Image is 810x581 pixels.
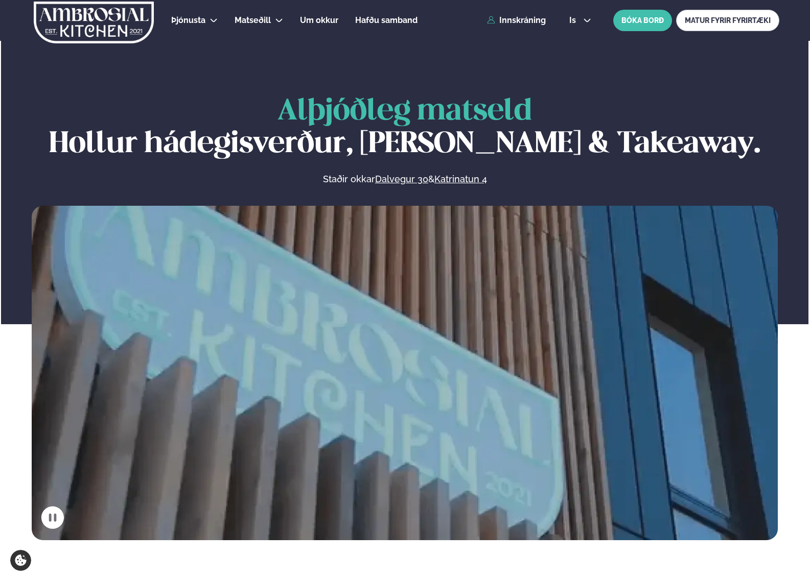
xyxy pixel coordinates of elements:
button: is [561,16,599,25]
span: Alþjóðleg matseld [277,98,532,126]
button: BÓKA BORÐ [613,10,672,31]
span: is [569,16,579,25]
span: Þjónusta [171,15,205,25]
a: MATUR FYRIR FYRIRTÆKI [676,10,779,31]
span: Um okkur [300,15,338,25]
a: Dalvegur 30 [375,173,428,185]
h1: Hollur hádegisverður, [PERSON_NAME] & Takeaway. [32,95,778,161]
a: Matseðill [235,14,271,27]
p: Staðir okkar & [212,173,598,185]
span: Matseðill [235,15,271,25]
span: Hafðu samband [355,15,418,25]
img: logo [33,2,155,43]
a: Þjónusta [171,14,205,27]
a: Um okkur [300,14,338,27]
a: Cookie settings [10,550,31,571]
a: Katrinatun 4 [434,173,487,185]
a: Innskráning [487,16,546,25]
a: Hafðu samband [355,14,418,27]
